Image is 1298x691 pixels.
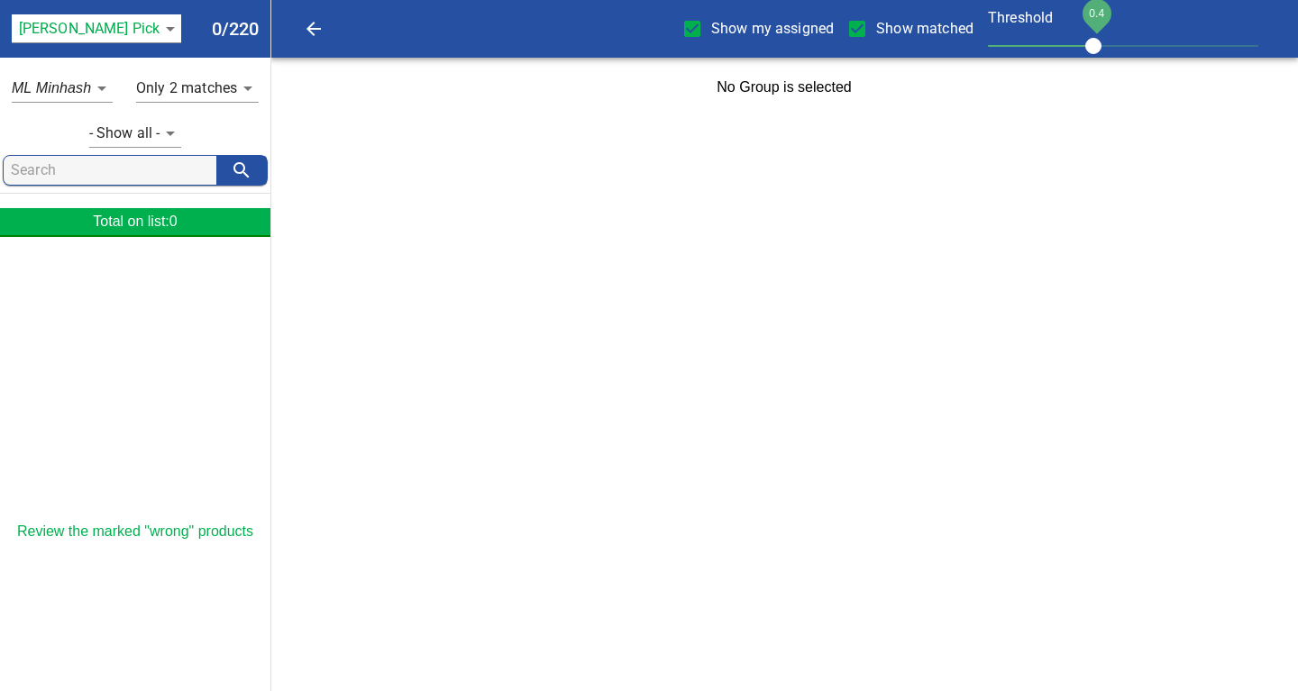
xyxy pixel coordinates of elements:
[292,7,335,50] button: Close
[11,156,216,185] input: search
[988,7,1258,29] p: Threshold
[673,10,834,48] label: Show my assigned products only, uncheck to show all products
[711,18,834,40] span: Show my assigned
[212,14,260,43] h6: 0/220
[12,14,182,43] div: [PERSON_NAME] Pick
[717,79,851,95] div: No Group is selected
[876,18,973,40] span: Show matched
[12,80,91,95] em: ML Minhash
[89,119,182,148] div: - Show all -
[216,156,267,185] button: search
[1089,7,1104,20] span: 0.4
[17,523,253,540] a: Review the marked "wrong" products
[136,74,259,103] div: Only 2 matches
[12,74,113,103] div: ML Minhash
